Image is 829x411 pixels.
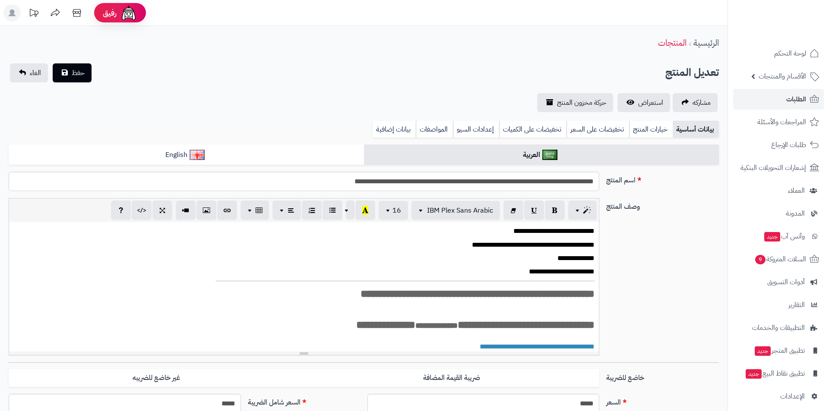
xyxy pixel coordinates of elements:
h2: تعديل المنتج [665,64,719,82]
span: مشاركه [693,97,711,108]
a: إعدادات السيو [453,121,499,138]
img: English [190,150,205,160]
span: 16 [392,205,401,216]
a: بيانات إضافية [373,121,416,138]
a: الرئيسية [693,36,719,49]
span: جديد [764,232,780,242]
button: IBM Plex Sans Arabic [411,201,500,220]
img: logo-2.png [770,23,821,41]
span: تطبيق نقاط البيع [745,367,805,380]
a: الإعدادات [733,386,824,407]
a: المنتجات [658,36,687,49]
span: جديد [755,346,771,356]
label: اسم المنتج [603,172,722,185]
span: الأقسام والمنتجات [759,70,806,82]
a: تخفيضات على الكميات [499,121,566,138]
a: التقارير [733,295,824,315]
span: لوحة التحكم [774,47,806,60]
span: حفظ [72,68,85,78]
span: الإعدادات [780,390,805,402]
span: أدوات التسويق [767,276,805,288]
span: الطلبات [786,93,806,105]
img: العربية [542,150,557,160]
span: المدونة [786,207,805,220]
a: السلات المتروكة9 [733,249,824,270]
span: استعراض [638,97,663,108]
a: العملاء [733,180,824,201]
label: السعر شامل الضريبة [244,394,364,408]
a: الطلبات [733,89,824,110]
span: وآتس آب [763,230,805,242]
a: حركة مخزون المنتج [537,93,613,112]
a: التطبيقات والخدمات [733,317,824,338]
a: إشعارات التحويلات البنكية [733,157,824,178]
span: تطبيق المتجر [754,345,805,357]
a: وآتس آبجديد [733,226,824,247]
a: العربية [364,144,719,166]
span: IBM Plex Sans Arabic [427,205,493,216]
a: المراجعات والأسئلة [733,112,824,132]
a: تطبيق نقاط البيعجديد [733,363,824,384]
img: ai-face.png [120,4,137,22]
button: حفظ [53,63,92,82]
span: رفيق [103,8,117,18]
a: الغاء [10,63,48,82]
span: التطبيقات والخدمات [752,322,805,334]
label: خاضع للضريبة [603,369,722,383]
a: المواصفات [416,121,453,138]
span: طلبات الإرجاع [771,139,806,151]
span: 9 [755,255,766,264]
a: لوحة التحكم [733,43,824,64]
a: English [9,144,364,166]
span: المراجعات والأسئلة [757,116,806,128]
a: طلبات الإرجاع [733,135,824,155]
a: بيانات أساسية [673,121,719,138]
a: استعراض [617,93,670,112]
a: تطبيق المتجرجديد [733,340,824,361]
label: غير خاضع للضريبه [9,369,304,387]
a: تحديثات المنصة [23,4,44,24]
a: المدونة [733,203,824,224]
span: حركة مخزون المنتج [557,97,606,108]
span: السلات المتروكة [754,253,806,265]
span: العملاء [788,185,805,197]
a: تخفيضات على السعر [566,121,629,138]
span: التقارير [788,299,805,311]
label: وصف المنتج [603,198,722,212]
a: أدوات التسويق [733,272,824,292]
span: إشعارات التحويلات البنكية [740,162,806,174]
span: الغاء [30,68,41,78]
a: خيارات المنتج [629,121,673,138]
a: مشاركه [673,93,718,112]
label: السعر [603,394,722,408]
span: جديد [746,369,762,379]
button: 16 [379,201,408,220]
label: ضريبة القيمة المضافة [304,369,599,387]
